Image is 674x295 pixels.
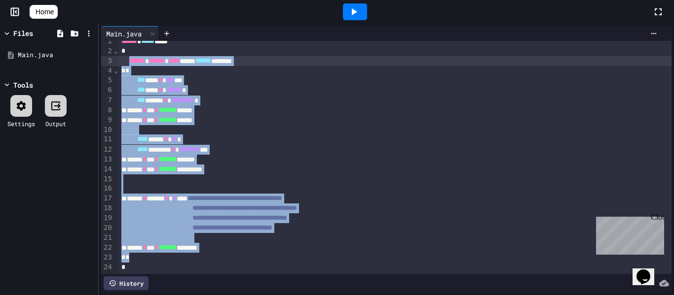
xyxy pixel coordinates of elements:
[101,115,113,125] div: 9
[101,66,113,76] div: 4
[4,4,68,63] div: Chat with us now!Close
[30,5,58,19] a: Home
[101,155,113,164] div: 13
[36,7,54,17] span: Home
[101,203,113,213] div: 18
[101,253,113,262] div: 23
[101,134,113,144] div: 11
[101,145,113,155] div: 12
[101,174,113,184] div: 15
[18,50,95,60] div: Main.java
[101,26,159,41] div: Main.java
[104,276,149,290] div: History
[101,85,113,95] div: 6
[13,80,33,90] div: Tools
[13,28,33,38] div: Files
[101,223,113,233] div: 20
[101,262,113,272] div: 24
[101,213,113,223] div: 19
[101,46,113,56] div: 2
[113,47,118,55] span: Fold line
[101,184,113,194] div: 16
[101,125,113,135] div: 10
[101,96,113,105] div: 7
[7,119,35,128] div: Settings
[101,56,113,66] div: 3
[101,75,113,85] div: 5
[101,105,113,115] div: 8
[101,194,113,203] div: 17
[45,119,66,128] div: Output
[101,164,113,174] div: 14
[101,243,113,253] div: 22
[633,256,664,285] iframe: chat widget
[592,213,664,255] iframe: chat widget
[101,233,113,243] div: 21
[101,36,113,46] div: 1
[113,66,118,74] span: Fold line
[101,29,147,39] div: Main.java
